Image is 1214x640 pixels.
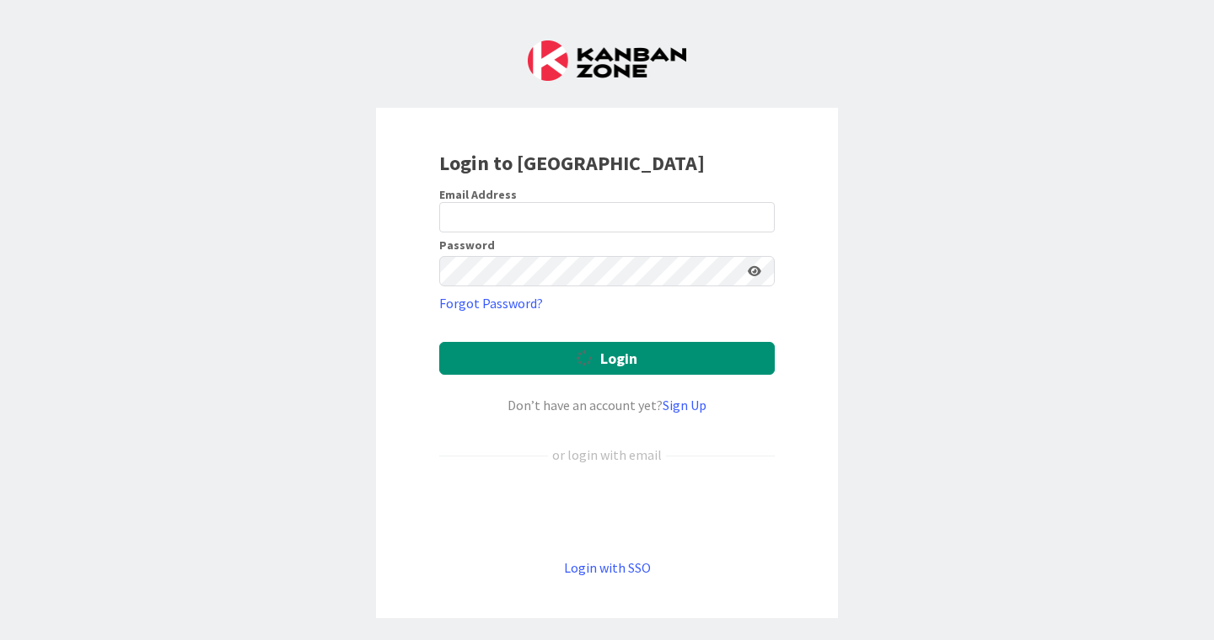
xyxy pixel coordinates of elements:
[548,445,666,465] div: or login with email
[439,293,543,313] a: Forgot Password?
[439,150,705,176] b: Login to [GEOGRAPHIC_DATA]
[439,187,517,202] label: Email Address
[528,40,686,81] img: Kanban Zone
[439,342,775,375] button: Login
[564,559,651,576] a: Login with SSO
[431,493,783,530] iframe: Sign in with Google Button
[439,395,775,415] div: Don’t have an account yet?
[439,239,495,251] label: Password
[663,397,706,413] a: Sign Up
